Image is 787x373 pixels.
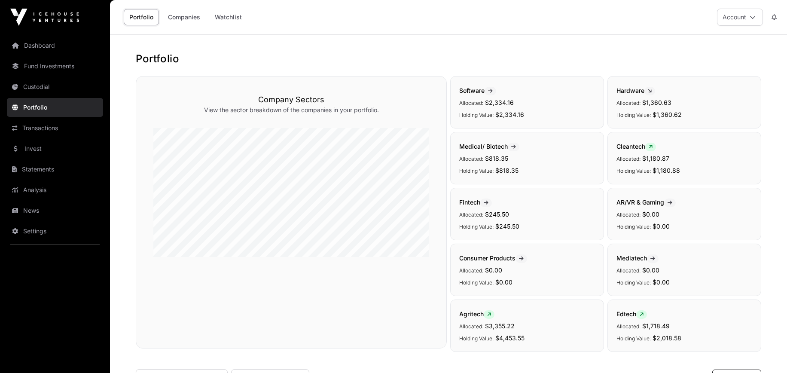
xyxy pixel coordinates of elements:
[7,201,103,220] a: News
[459,323,483,330] span: Allocated:
[153,106,429,114] p: View the sector breakdown of the companies in your portfolio.
[485,266,502,274] span: $0.00
[7,222,103,241] a: Settings
[459,100,483,106] span: Allocated:
[616,335,651,342] span: Holding Value:
[459,310,494,318] span: Agritech
[124,9,159,25] a: Portfolio
[642,211,659,218] span: $0.00
[495,278,512,286] span: $0.00
[485,99,514,106] span: $2,334.16
[7,119,103,138] a: Transactions
[7,98,103,117] a: Portfolio
[459,156,483,162] span: Allocated:
[642,322,670,330] span: $1,718.49
[616,112,651,118] span: Holding Value:
[7,57,103,76] a: Fund Investments
[642,99,671,106] span: $1,360.63
[7,139,103,158] a: Invest
[616,223,651,230] span: Holding Value:
[485,155,508,162] span: $818.35
[616,156,641,162] span: Allocated:
[459,267,483,274] span: Allocated:
[653,223,670,230] span: $0.00
[616,267,641,274] span: Allocated:
[495,111,524,118] span: $2,334.16
[616,279,651,286] span: Holding Value:
[459,112,494,118] span: Holding Value:
[459,199,492,206] span: Fintech
[153,94,429,106] h3: Company Sectors
[616,168,651,174] span: Holding Value:
[459,335,494,342] span: Holding Value:
[10,9,79,26] img: Icehouse Ventures Logo
[653,111,682,118] span: $1,360.62
[616,199,676,206] span: AR/VR & Gaming
[162,9,206,25] a: Companies
[7,160,103,179] a: Statements
[459,143,519,150] span: Medical/ Biotech
[459,87,496,94] span: Software
[642,266,659,274] span: $0.00
[744,332,787,373] iframe: Chat Widget
[459,223,494,230] span: Holding Value:
[459,211,483,218] span: Allocated:
[717,9,763,26] button: Account
[642,155,669,162] span: $1,180.87
[459,254,527,262] span: Consumer Products
[616,87,655,94] span: Hardware
[653,334,681,342] span: $2,018.58
[616,323,641,330] span: Allocated:
[653,278,670,286] span: $0.00
[7,180,103,199] a: Analysis
[616,100,641,106] span: Allocated:
[616,211,641,218] span: Allocated:
[653,167,680,174] span: $1,180.88
[495,167,519,174] span: $818.35
[485,322,515,330] span: $3,355.22
[616,143,656,150] span: Cleantech
[459,168,494,174] span: Holding Value:
[7,36,103,55] a: Dashboard
[616,310,647,318] span: Edtech
[459,279,494,286] span: Holding Value:
[136,52,761,66] h1: Portfolio
[209,9,247,25] a: Watchlist
[485,211,509,218] span: $245.50
[495,223,519,230] span: $245.50
[616,254,659,262] span: Mediatech
[495,334,525,342] span: $4,453.55
[7,77,103,96] a: Custodial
